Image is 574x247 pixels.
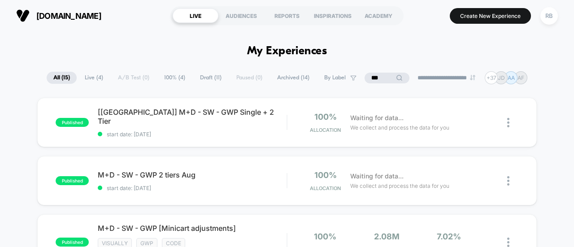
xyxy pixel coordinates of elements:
span: Waiting for data... [350,171,404,181]
span: 7.02% [437,232,461,241]
div: RB [540,7,558,25]
h1: My Experiences [247,45,327,58]
span: 2.08M [374,232,400,241]
p: JD [498,74,505,81]
span: Draft ( 11 ) [193,72,228,84]
span: Archived ( 14 ) [270,72,316,84]
span: 100% [314,170,337,180]
button: Create New Experience [450,8,531,24]
span: start date: [DATE] [98,185,287,191]
p: AA [508,74,515,81]
span: Waiting for data... [350,113,404,123]
span: [DOMAIN_NAME] [36,11,101,21]
span: M+D - SW - GWP [Minicart adjustments] [98,224,287,233]
span: [[GEOGRAPHIC_DATA]] M+D - SW - GWP Single + 2 Tier [98,108,287,126]
p: AF [517,74,524,81]
img: close [507,118,509,127]
img: end [470,75,475,80]
span: 100% ( 4 ) [157,72,192,84]
div: LIVE [173,9,218,23]
span: 100% [314,232,336,241]
span: published [56,118,89,127]
button: RB [538,7,561,25]
img: Visually logo [16,9,30,22]
span: Live ( 4 ) [78,72,110,84]
span: All ( 15 ) [47,72,77,84]
span: We collect and process the data for you [350,182,449,190]
div: REPORTS [264,9,310,23]
img: close [507,238,509,247]
div: + 37 [485,71,498,84]
span: Allocation [310,127,341,133]
span: 100% [314,112,337,121]
span: published [56,176,89,185]
span: start date: [DATE] [98,131,287,138]
span: We collect and process the data for you [350,123,449,132]
div: INSPIRATIONS [310,9,356,23]
button: [DOMAIN_NAME] [13,9,104,23]
span: published [56,238,89,247]
div: AUDIENCES [218,9,264,23]
span: M+D - SW - GWP 2 tiers Aug [98,170,287,179]
div: ACADEMY [356,9,401,23]
span: By Label [324,74,346,81]
span: Allocation [310,185,341,191]
img: close [507,176,509,186]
